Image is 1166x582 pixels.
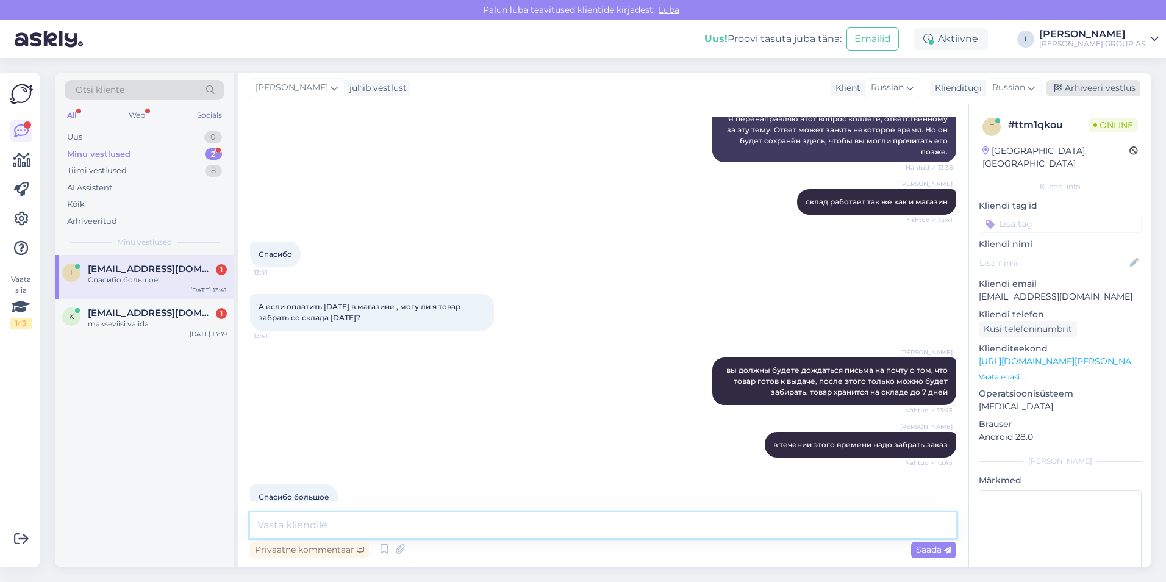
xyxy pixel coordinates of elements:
div: [DATE] 13:41 [190,286,227,295]
span: вы должны будете дождаться письма на почту о том, что товар готов к выдаче, после этого только мо... [726,365,950,397]
span: Online [1089,118,1138,132]
div: Arhiveeritud [67,215,117,228]
span: 13:41 [254,331,299,340]
div: makseviisi valida [88,318,227,329]
span: Otsi kliente [76,84,124,96]
div: 1 [216,264,227,275]
div: All [65,107,79,123]
div: Proovi tasuta juba täna: [704,32,842,46]
div: 1 [216,308,227,319]
a: [URL][DOMAIN_NAME][PERSON_NAME] [979,356,1147,367]
span: Спасибо большое [259,492,329,501]
p: Märkmed [979,474,1142,487]
div: Спасибо большое [88,275,227,286]
div: Uus [67,131,82,143]
span: I [70,268,73,277]
span: [PERSON_NAME] [256,81,328,95]
div: Arhiveeri vestlus [1046,80,1140,96]
span: Nähtud ✓ 13:41 [906,215,953,225]
p: [EMAIL_ADDRESS][DOMAIN_NAME] [979,290,1142,303]
span: t [990,122,994,131]
p: Kliendi telefon [979,308,1142,321]
span: Спасибо [259,250,292,259]
b: Uus! [704,33,728,45]
div: 0 [204,131,222,143]
div: [GEOGRAPHIC_DATA], [GEOGRAPHIC_DATA] [982,145,1129,170]
span: Minu vestlused [117,237,172,248]
div: [DATE] 13:39 [190,329,227,339]
div: Kliendi info [979,181,1142,192]
div: Tiimi vestlused [67,165,127,177]
p: Klienditeekond [979,342,1142,355]
div: Socials [195,107,224,123]
div: [PERSON_NAME] [979,456,1142,467]
div: Minu vestlused [67,148,131,160]
span: karulind@gmail.com [88,307,215,318]
div: Aktiivne [914,28,988,50]
span: [PERSON_NAME] [900,348,953,357]
div: [PERSON_NAME] [1039,29,1145,39]
span: [PERSON_NAME] [900,422,953,431]
input: Lisa tag [979,215,1142,233]
div: Klienditugi [930,82,982,95]
div: Vaata siia [10,274,32,329]
div: # ttm1qkou [1008,118,1089,132]
div: Privaatne kommentaar [250,542,369,558]
div: Я перенаправляю этот вопрос коллеге, ответственному за эту тему. Ответ может занять некоторое вре... [712,109,956,162]
div: Klient [831,82,860,95]
span: Luba [655,4,683,15]
div: Kõik [67,198,85,210]
p: Operatsioonisüsteem [979,387,1142,400]
p: [MEDICAL_DATA] [979,400,1142,413]
p: Kliendi tag'id [979,199,1142,212]
div: 1 / 3 [10,318,32,329]
span: Nähtud ✓ 13:43 [905,458,953,467]
button: Emailid [846,27,899,51]
span: Inesamudrak@gmail.com [88,264,215,275]
p: Kliendi nimi [979,238,1142,251]
p: Android 28.0 [979,431,1142,444]
span: [PERSON_NAME] [900,179,953,189]
span: Saada [916,544,951,555]
div: 8 [205,165,222,177]
span: k [69,312,74,321]
div: Küsi telefoninumbrit [979,321,1077,337]
p: Vaata edasi ... [979,372,1142,383]
div: 2 [205,148,222,160]
p: Brauser [979,418,1142,431]
span: Russian [992,81,1025,95]
span: Russian [871,81,904,95]
span: Nähtud ✓ 13:43 [905,406,953,415]
div: [PERSON_NAME] GROUP AS [1039,39,1145,49]
a: [PERSON_NAME][PERSON_NAME] GROUP AS [1039,29,1159,49]
img: Askly Logo [10,82,33,106]
span: А если оплатить [DATE] в магазине , могу ли я товар забрать со склада [DATE]? [259,302,462,322]
span: Nähtud ✓ 13:38 [906,163,953,172]
input: Lisa nimi [979,256,1128,270]
span: 13:41 [254,268,299,277]
span: в течении этого времени надо забрать заказ [773,440,948,449]
div: I [1017,31,1034,48]
p: Kliendi email [979,278,1142,290]
div: Web [126,107,148,123]
div: juhib vestlust [345,82,407,95]
span: склад работает так же как и магазин [806,197,948,206]
div: AI Assistent [67,182,112,194]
